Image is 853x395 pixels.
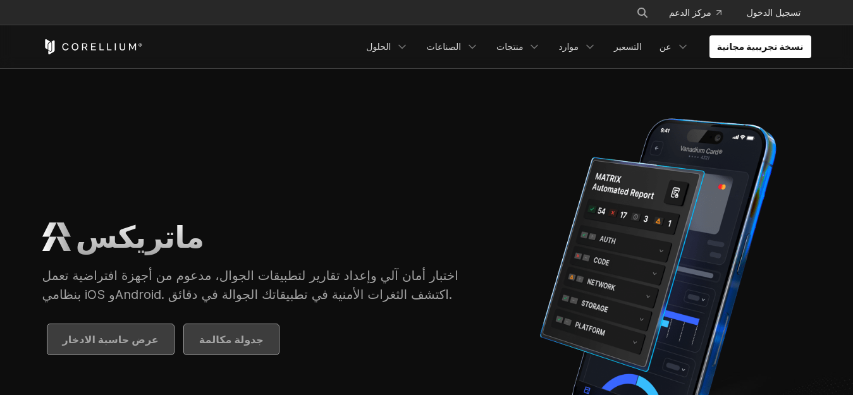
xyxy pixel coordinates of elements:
font: موارد [558,41,579,52]
font: الحلول [366,41,391,52]
font: مركز الدعم [669,7,711,18]
font: منتجات [496,41,523,52]
font: التسعير [614,41,642,52]
font: الصناعات [426,41,461,52]
a: عرض حاسبة الادخار [47,324,174,355]
img: شعار ماتريكس [42,222,71,251]
font: عن [660,41,672,52]
font: تسجيل الدخول [747,7,801,18]
a: جدولة مكالمة [184,324,279,355]
font: ماتريكس [76,218,204,255]
button: يبحث [631,1,654,24]
font: عرض حاسبة الادخار [63,333,159,346]
a: كوريليوم هوم [42,39,143,54]
font: اختبار أمان آلي وإعداد تقارير لتطبيقات الجوال، مدعوم من أجهزة افتراضية تعمل بنظامي iOS وAndroid. ... [42,268,458,302]
font: نسخة تجريبية مجانية [717,41,804,52]
div: قائمة التنقل [621,1,811,24]
div: قائمة التنقل [359,35,811,58]
font: جدولة مكالمة [199,333,264,346]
